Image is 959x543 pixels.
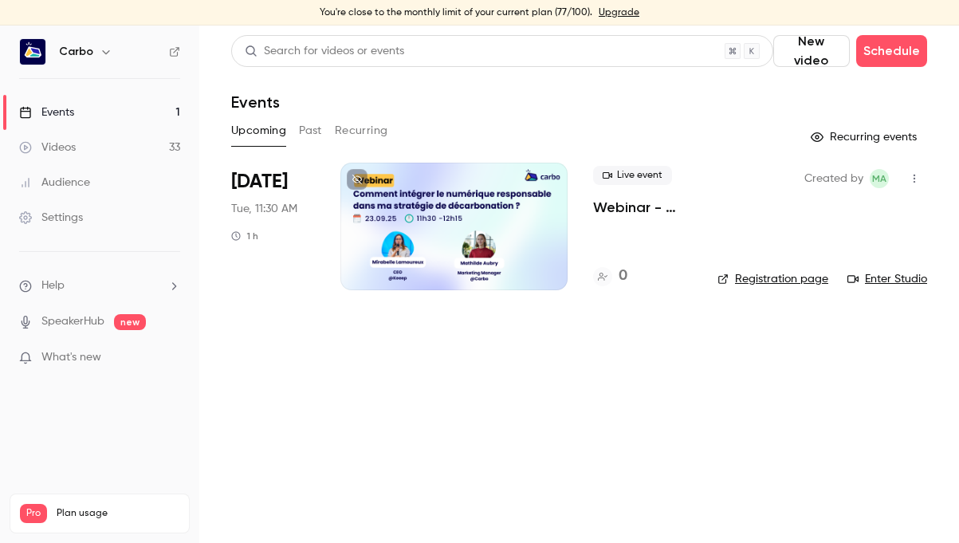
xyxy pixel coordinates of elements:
[231,118,286,144] button: Upcoming
[847,271,927,287] a: Enter Studio
[299,118,322,144] button: Past
[19,140,76,155] div: Videos
[245,43,404,60] div: Search for videos or events
[57,507,179,520] span: Plan usage
[717,271,828,287] a: Registration page
[593,166,672,185] span: Live event
[804,124,927,150] button: Recurring events
[773,35,850,67] button: New video
[231,230,258,242] div: 1 h
[335,118,388,144] button: Recurring
[231,169,288,195] span: [DATE]
[231,92,280,112] h1: Events
[41,277,65,294] span: Help
[41,313,104,330] a: SpeakerHub
[599,6,639,19] a: Upgrade
[231,201,297,217] span: Tue, 11:30 AM
[41,349,101,366] span: What's new
[804,169,863,188] span: Created by
[593,266,627,287] a: 0
[231,163,315,290] div: Sep 23 Tue, 11:30 AM (Europe/Paris)
[19,277,180,294] li: help-dropdown-opener
[856,35,927,67] button: Schedule
[59,44,93,60] h6: Carbo
[161,351,180,365] iframe: Noticeable Trigger
[872,169,886,188] span: MA
[870,169,889,188] span: Mathilde Aubry
[114,314,146,330] span: new
[593,198,692,217] a: Webinar - Comment intégrer le numérique responsable dans ma stratégie de décarbonation ?
[19,104,74,120] div: Events
[19,210,83,226] div: Settings
[20,504,47,523] span: Pro
[619,266,627,287] h4: 0
[19,175,90,191] div: Audience
[20,39,45,65] img: Carbo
